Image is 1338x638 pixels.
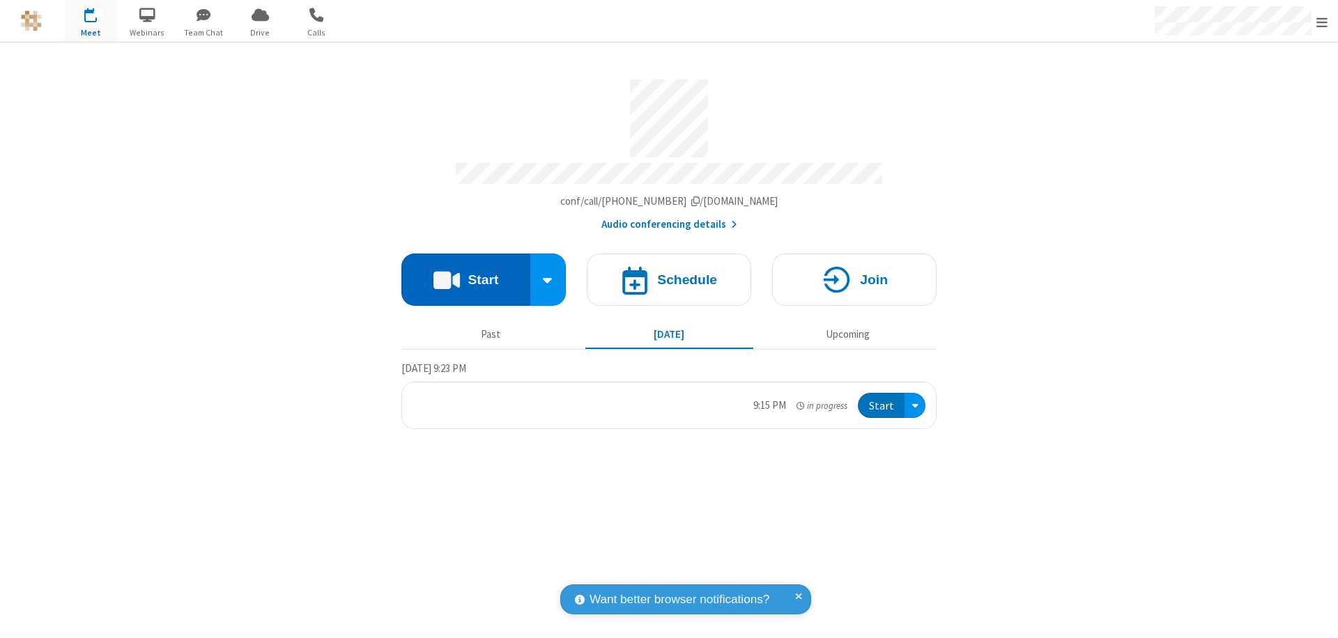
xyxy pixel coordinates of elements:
[401,69,937,233] section: Account details
[94,8,103,18] div: 1
[234,26,286,39] span: Drive
[585,321,753,348] button: [DATE]
[407,321,575,348] button: Past
[401,361,466,375] span: [DATE] 9:23 PM
[468,273,498,286] h4: Start
[21,10,42,31] img: QA Selenium DO NOT DELETE OR CHANGE
[860,273,888,286] h4: Join
[905,393,925,419] div: Open menu
[590,591,769,609] span: Want better browser notifications?
[587,254,751,306] button: Schedule
[178,26,230,39] span: Team Chat
[65,26,117,39] span: Meet
[797,399,847,412] em: in progress
[764,321,932,348] button: Upcoming
[401,360,937,430] section: Today's Meetings
[657,273,717,286] h4: Schedule
[530,254,567,306] div: Start conference options
[560,194,778,210] button: Copy my meeting room linkCopy my meeting room link
[121,26,174,39] span: Webinars
[858,393,905,419] button: Start
[560,194,778,208] span: Copy my meeting room link
[401,254,530,306] button: Start
[753,398,786,414] div: 9:15 PM
[291,26,343,39] span: Calls
[772,254,937,306] button: Join
[601,217,737,233] button: Audio conferencing details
